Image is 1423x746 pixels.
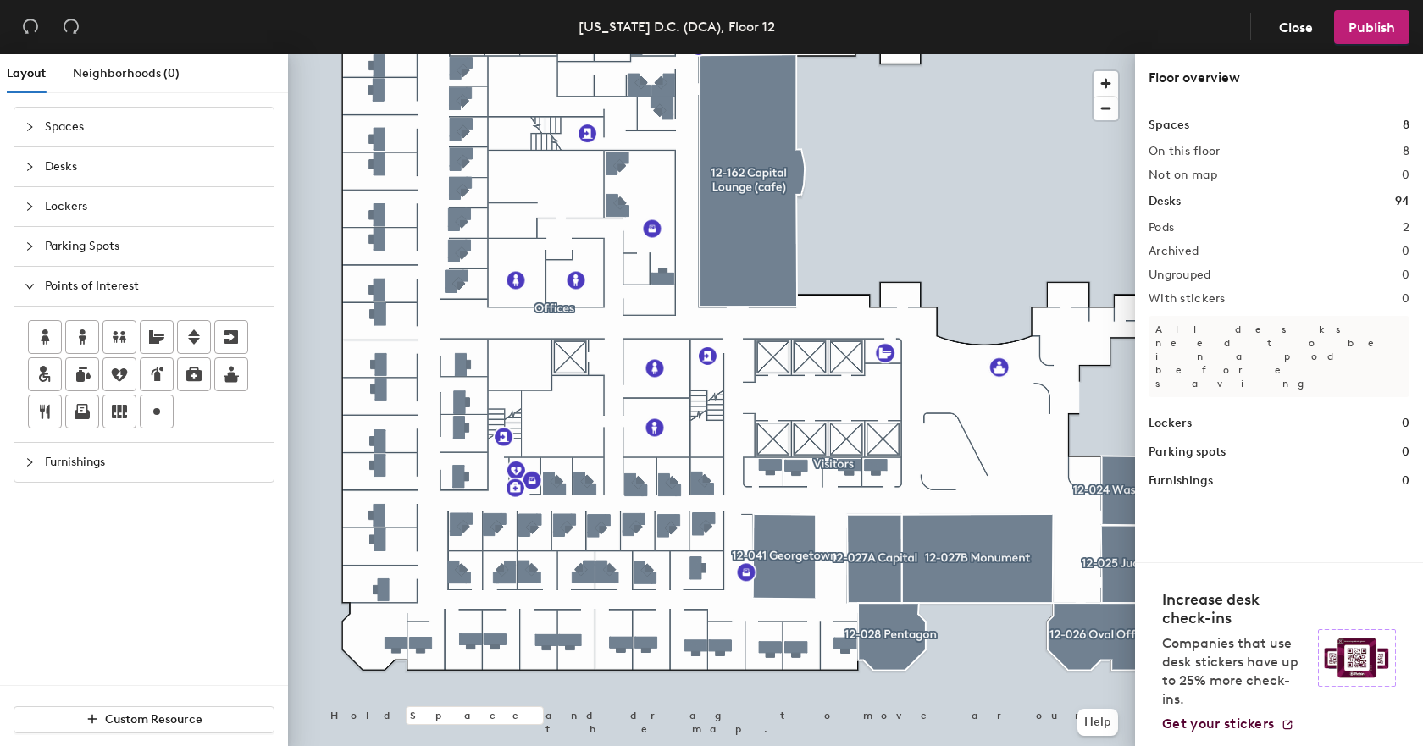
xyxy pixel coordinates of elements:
button: Publish [1334,10,1409,44]
h2: 0 [1402,169,1409,182]
button: Help [1077,709,1118,736]
h2: Pods [1149,221,1174,235]
h1: 8 [1403,116,1409,135]
h1: Desks [1149,192,1181,211]
div: [US_STATE] D.C. (DCA), Floor 12 [579,16,775,37]
span: collapsed [25,241,35,251]
h2: On this floor [1149,145,1221,158]
div: Floor overview [1149,68,1409,88]
button: Undo (⌘ + Z) [14,10,47,44]
span: Custom Resource [105,712,202,727]
span: Get your stickers [1162,716,1274,732]
span: Publish [1348,19,1395,36]
span: Spaces [45,108,263,146]
h2: Archived [1149,245,1199,258]
span: Points of Interest [45,267,263,306]
p: Companies that use desk stickers have up to 25% more check-ins. [1162,634,1308,709]
h1: Parking spots [1149,443,1226,461]
h1: Spaces [1149,116,1189,135]
p: All desks need to be in a pod before saving [1149,316,1409,397]
span: Layout [7,66,46,80]
h4: Increase desk check-ins [1162,590,1308,627]
h2: 8 [1403,145,1409,158]
h2: 2 [1403,221,1409,235]
span: collapsed [25,202,35,212]
h1: Furnishings [1149,472,1213,490]
span: Close [1279,19,1313,36]
button: Redo (⌘ + ⇧ + Z) [54,10,88,44]
h2: Not on map [1149,169,1217,182]
h1: Lockers [1149,414,1192,433]
h2: 0 [1402,245,1409,258]
span: Lockers [45,187,263,226]
h1: 0 [1402,414,1409,433]
h2: 0 [1402,292,1409,306]
span: Furnishings [45,443,263,482]
span: Desks [45,147,263,186]
h1: 0 [1402,443,1409,461]
span: Neighborhoods (0) [73,66,180,80]
a: Get your stickers [1162,716,1294,732]
h1: 0 [1402,472,1409,490]
h2: Ungrouped [1149,268,1211,282]
h2: With stickers [1149,292,1226,306]
span: undo [22,18,39,35]
span: Parking Spots [45,227,263,266]
span: collapsed [25,457,35,467]
h2: 0 [1402,268,1409,282]
h1: 94 [1395,192,1409,211]
span: expanded [25,281,35,291]
button: Custom Resource [14,706,274,733]
img: Sticker logo [1318,629,1396,687]
button: Close [1265,10,1327,44]
span: collapsed [25,122,35,132]
span: collapsed [25,162,35,172]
